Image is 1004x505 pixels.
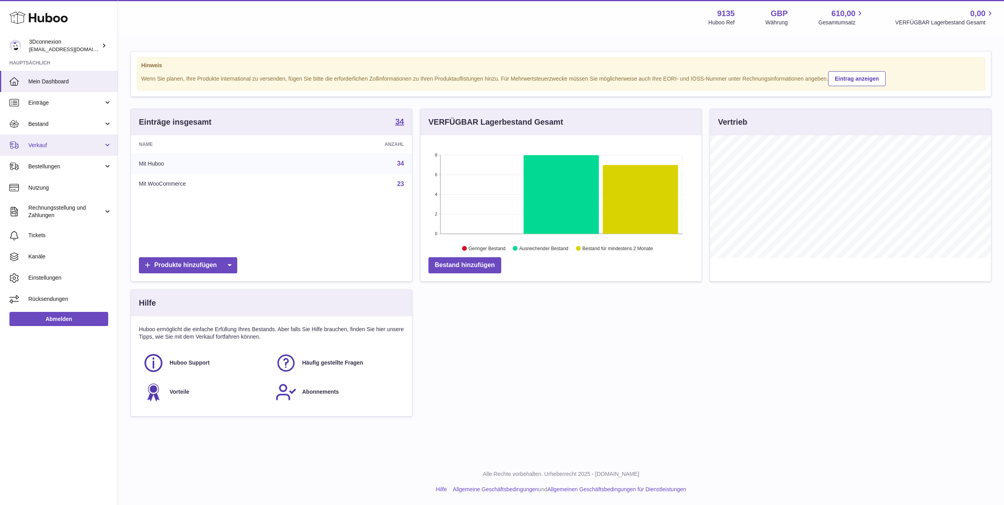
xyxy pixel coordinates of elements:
[453,486,538,492] a: Allgemeine Geschäftsbedingungen
[311,135,412,153] th: Anzahl
[139,117,212,127] h3: Einträge insgesamt
[28,274,112,282] span: Einstellungen
[395,118,404,127] a: 34
[519,246,568,251] text: Ausreichender Bestand
[718,117,747,127] h3: Vertrieb
[139,298,156,308] h3: Hilfe
[828,71,886,86] a: Eintrag anzeigen
[131,153,311,174] td: Mit Huboo
[9,312,108,326] a: Abmelden
[435,153,437,157] text: 8
[436,486,447,492] a: Hilfe
[428,117,563,127] h3: VERFÜGBAR Lagerbestand Gesamt
[766,19,788,26] div: Währung
[435,172,437,177] text: 6
[143,382,268,403] a: Vorteile
[397,160,404,167] a: 34
[28,99,103,107] span: Einträge
[28,78,112,85] span: Mein Dashboard
[170,388,189,396] span: Vorteile
[818,19,864,26] span: Gesamtumsatz
[28,232,112,239] span: Tickets
[141,62,981,69] strong: Hinweis
[428,257,501,273] a: Bestand hinzufügen
[28,142,103,149] span: Verkauf
[275,382,400,403] a: Abonnements
[143,352,268,374] a: Huboo Support
[771,8,788,19] strong: GBP
[275,352,400,374] a: Häufig gestellte Fragen
[818,8,864,26] a: 610,00 Gesamtumsatz
[131,135,311,153] th: Name
[435,231,437,236] text: 0
[28,184,112,192] span: Nutzung
[831,8,855,19] span: 610,00
[139,257,237,273] a: Produkte hinzufügen
[28,204,103,219] span: Rechnungsstellung und Zahlungen
[395,118,404,125] strong: 34
[302,359,363,367] span: Häufig gestellte Fragen
[139,326,404,341] p: Huboo ermöglicht die einfache Erfüllung Ihres Bestands. Aber falls Sie Hilfe brauchen, finden Sie...
[28,253,112,260] span: Kanäle
[131,174,311,194] td: Mit WooCommerce
[469,246,506,251] text: Geringer Bestand
[28,163,103,170] span: Bestellungen
[28,295,112,303] span: Rücksendungen
[895,19,995,26] span: VERFÜGBAR Lagerbestand Gesamt
[141,70,981,86] div: Wenn Sie planen, Ihre Produkte international zu versenden, fügen Sie bitte die erforderlichen Zol...
[28,120,103,128] span: Bestand
[547,486,686,492] a: Allgemeinen Geschäftsbedingungen für Dienstleistungen
[29,46,116,52] span: [EMAIL_ADDRESS][DOMAIN_NAME]
[9,40,21,52] img: order_eu@3dconnexion.com
[435,192,437,197] text: 4
[582,246,653,251] text: Bestand für mindestens 2 Monate
[717,8,735,19] strong: 9135
[170,359,210,367] span: Huboo Support
[435,212,437,216] text: 2
[450,486,686,493] li: und
[895,8,995,26] a: 0,00 VERFÜGBAR Lagerbestand Gesamt
[124,470,998,478] p: Alle Rechte vorbehalten. Urheberrecht 2025 - [DOMAIN_NAME]
[397,181,404,187] a: 23
[709,19,735,26] div: Huboo Ref
[29,38,100,53] div: 3Dconnexion
[970,8,986,19] span: 0,00
[302,388,339,396] span: Abonnements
